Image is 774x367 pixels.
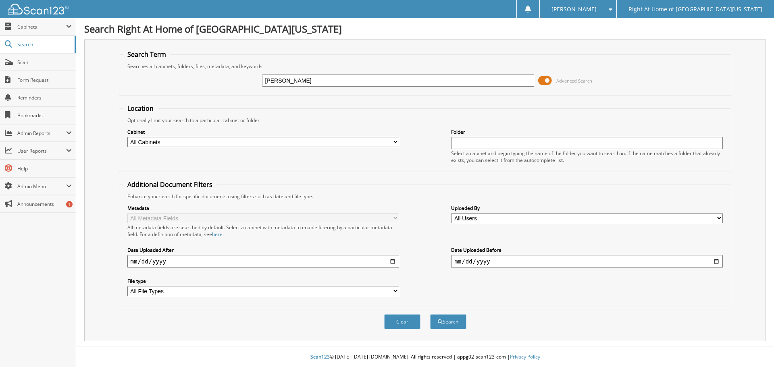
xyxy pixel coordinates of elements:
a: here [212,231,223,238]
legend: Location [123,104,158,113]
input: end [451,255,723,268]
button: Clear [384,314,420,329]
div: Optionally limit your search to a particular cabinet or folder [123,117,727,124]
label: Metadata [127,205,399,211]
label: Date Uploaded Before [451,247,723,253]
label: Cabinet [127,129,399,135]
legend: Search Term [123,50,170,59]
label: Folder [451,129,723,135]
span: Scan [17,59,72,66]
div: Enhance your search for specific documents using filters such as date and file type. [123,193,727,200]
h1: Search Right At Home of [GEOGRAPHIC_DATA][US_STATE] [84,22,766,35]
span: Reminders [17,94,72,101]
span: Scan123 [310,353,330,360]
span: Advanced Search [556,78,592,84]
div: Searches all cabinets, folders, files, metadata, and keywords [123,63,727,70]
label: File type [127,278,399,284]
span: Form Request [17,77,72,83]
div: © [DATE]-[DATE] [DOMAIN_NAME]. All rights reserved | appg02-scan123-com | [76,347,774,367]
img: scan123-logo-white.svg [8,4,69,15]
span: Search [17,41,71,48]
input: start [127,255,399,268]
button: Search [430,314,466,329]
span: Bookmarks [17,112,72,119]
label: Uploaded By [451,205,723,211]
span: Help [17,165,72,172]
legend: Additional Document Filters [123,180,216,189]
span: Cabinets [17,23,66,30]
div: All metadata fields are searched by default. Select a cabinet with metadata to enable filtering b... [127,224,399,238]
span: [PERSON_NAME] [551,7,597,12]
div: Select a cabinet and begin typing the name of the folder you want to search in. If the name match... [451,150,723,164]
span: Announcements [17,201,72,207]
span: Admin Menu [17,183,66,190]
span: Admin Reports [17,130,66,137]
span: User Reports [17,147,66,154]
div: 1 [66,201,73,207]
span: Right At Home of [GEOGRAPHIC_DATA][US_STATE] [628,7,762,12]
label: Date Uploaded After [127,247,399,253]
a: Privacy Policy [510,353,540,360]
